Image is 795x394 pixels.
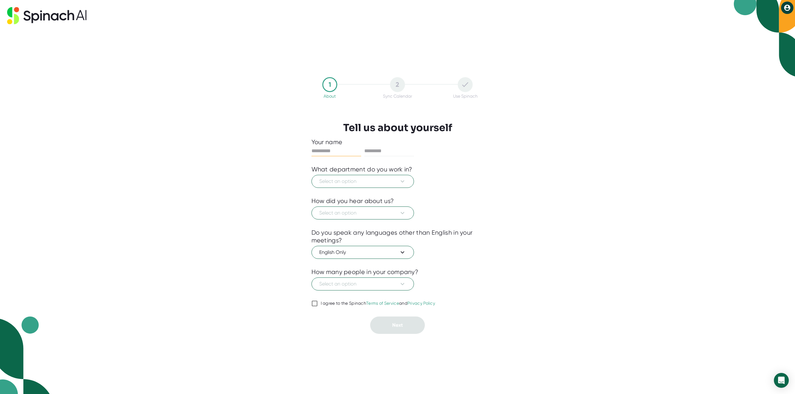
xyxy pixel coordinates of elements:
[311,229,484,244] div: Do you speak any languages other than English in your meetings?
[319,209,406,217] span: Select an option
[311,166,412,173] div: What department do you work in?
[311,268,419,276] div: How many people in your company?
[319,178,406,185] span: Select an option
[319,280,406,288] span: Select an option
[453,94,478,99] div: Use Spinach
[407,301,435,306] a: Privacy Policy
[774,373,789,388] div: Open Intercom Messenger
[319,249,406,256] span: English Only
[311,206,414,219] button: Select an option
[321,301,435,306] div: I agree to the Spinach and
[390,77,405,92] div: 2
[322,77,337,92] div: 1
[311,175,414,188] button: Select an option
[324,94,336,99] div: About
[370,317,425,334] button: Next
[311,138,484,146] div: Your name
[383,94,412,99] div: Sync Calendar
[311,197,394,205] div: How did you hear about us?
[343,122,452,134] h3: Tell us about yourself
[366,301,399,306] a: Terms of Service
[392,322,403,328] span: Next
[311,246,414,259] button: English Only
[311,277,414,290] button: Select an option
